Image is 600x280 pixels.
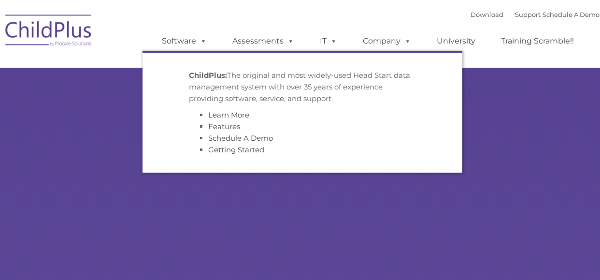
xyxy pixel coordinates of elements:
[208,110,249,119] a: Learn More
[515,11,541,18] a: Support
[353,31,421,51] a: Company
[0,8,97,56] img: ChildPlus by Procare Solutions
[208,145,264,154] a: Getting Started
[208,122,240,131] a: Features
[152,31,216,51] a: Software
[223,31,304,51] a: Assessments
[491,31,584,51] a: Training Scramble!!
[310,31,347,51] a: IT
[471,11,503,18] a: Download
[208,133,273,143] a: Schedule A Demo
[543,11,600,18] a: Schedule A Demo
[427,31,485,51] a: University
[189,70,416,104] p: The original and most widely-used Head Start data management system with over 35 years of experie...
[471,11,600,18] font: |
[189,71,227,80] strong: ChildPlus:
